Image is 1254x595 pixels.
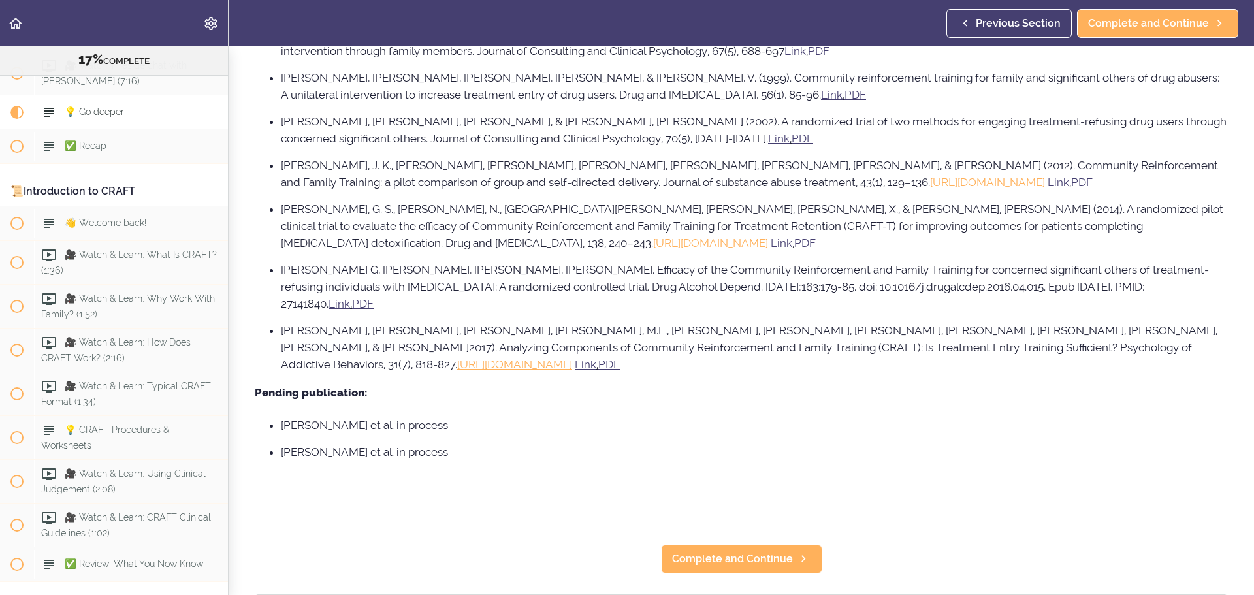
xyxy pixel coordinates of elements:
[41,381,211,406] span: 🎥 Watch & Learn: Typical CRAFT Format (1:34)
[281,201,1228,251] li: [PERSON_NAME], G. S., [PERSON_NAME], N., [GEOGRAPHIC_DATA][PERSON_NAME], [PERSON_NAME], [PERSON_N...
[976,16,1061,31] span: Previous Section
[806,44,808,57] u: ,
[41,337,191,362] span: 🎥 Watch & Learn: How Does CRAFT Work? (2:16)
[41,425,169,450] span: 💡 CRAFT Procedures & Worksheets
[575,358,596,371] a: Link
[203,16,219,31] svg: Settings Menu
[281,417,1228,434] li: [PERSON_NAME] et al. in process
[790,132,792,145] u: ,
[350,297,352,310] u: ,
[1071,176,1093,189] a: PDF
[65,106,124,117] span: 💡 Go deeper
[946,9,1072,38] a: Previous Section
[672,551,793,567] span: Complete and Continue
[771,236,792,249] a: Link
[281,113,1228,147] li: [PERSON_NAME], [PERSON_NAME], [PERSON_NAME], & [PERSON_NAME], [PERSON_NAME] (2002). A randomized ...
[1069,176,1071,189] u: ,
[41,249,217,275] span: 🎥 Watch & Learn: What Is CRAFT? (1:36)
[794,236,816,249] a: PDF
[653,236,768,249] a: [URL][DOMAIN_NAME]
[1088,16,1209,31] span: Complete and Continue
[808,44,829,57] a: PDF
[281,261,1228,312] li: [PERSON_NAME] G, [PERSON_NAME], [PERSON_NAME], [PERSON_NAME]. Efficacy of the Community Reinforce...
[65,217,146,228] span: 👋 Welcome back!
[930,176,1045,189] a: [URL][DOMAIN_NAME]
[41,512,211,538] span: 🎥 Watch & Learn: CRAFT Clinical Guidelines (1:02)
[457,358,572,371] a: [URL][DOMAIN_NAME]
[784,44,806,57] a: Link
[596,358,598,371] u: ,
[352,297,374,310] a: PDF
[281,157,1228,191] li: [PERSON_NAME], J. K., [PERSON_NAME], [PERSON_NAME], [PERSON_NAME], [PERSON_NAME], [PERSON_NAME], ...
[792,132,813,145] a: PDF
[768,132,790,145] a: Link
[281,443,1228,460] li: [PERSON_NAME] et al. in process
[844,88,866,101] a: PDF
[1077,9,1238,38] a: Complete and Continue
[329,297,350,310] a: Link
[281,322,1228,373] li: [PERSON_NAME], [PERSON_NAME], [PERSON_NAME], [PERSON_NAME], M.E., [PERSON_NAME], [PERSON_NAME], [...
[41,60,187,86] span: 🎥 Watch: Fireside chat with [PERSON_NAME] (7:16)
[65,140,106,151] span: ✅ Recap
[41,293,215,319] span: 🎥 Watch & Learn: Why Work With Family? (1:52)
[661,545,822,573] a: Complete and Continue
[255,386,367,399] strong: Pending publication:
[281,69,1228,103] li: [PERSON_NAME], [PERSON_NAME], [PERSON_NAME], [PERSON_NAME], & [PERSON_NAME], V. (1999). Community...
[821,88,843,101] a: Link
[16,52,212,69] div: COMPLETE
[65,558,203,569] span: ✅ Review: What You Now Know
[598,358,620,371] a: PDF
[792,236,794,249] u: ,
[843,88,844,101] u: ,
[41,468,206,494] span: 🎥 Watch & Learn: Using Clinical Judgement (2:08)
[1048,176,1069,189] a: Link
[78,52,103,67] span: 17%
[8,16,24,31] svg: Back to course curriculum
